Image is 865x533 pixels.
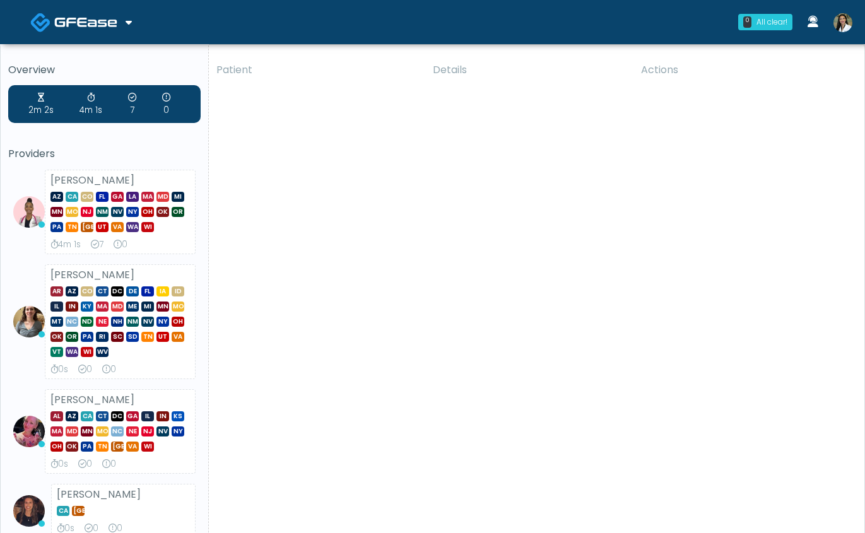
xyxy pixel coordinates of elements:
[128,91,136,117] div: 7
[141,411,154,421] span: IL
[111,332,124,342] span: SC
[81,347,93,357] span: WI
[54,16,117,28] img: Docovia
[13,196,45,228] img: Janaira Villalobos
[96,332,109,342] span: RI
[156,207,169,217] span: OK
[126,302,139,312] span: ME
[731,9,800,35] a: 0 All clear!
[50,347,63,357] span: VT
[126,442,139,452] span: VA
[96,207,109,217] span: NM
[156,332,169,342] span: UT
[141,286,154,296] span: FL
[66,347,78,357] span: WA
[78,458,92,471] div: 0
[126,426,139,436] span: NE
[81,332,93,342] span: PA
[72,506,85,516] span: [GEOGRAPHIC_DATA]
[66,286,78,296] span: AZ
[50,173,134,187] strong: [PERSON_NAME]
[81,192,93,202] span: CO
[96,442,109,452] span: TN
[96,222,109,232] span: UT
[91,238,103,251] div: 7
[8,148,201,160] h5: Providers
[81,442,93,452] span: PA
[50,207,63,217] span: MN
[30,12,51,33] img: Docovia
[172,426,184,436] span: NY
[30,1,132,42] a: Docovia
[111,442,124,452] span: [GEOGRAPHIC_DATA]
[50,363,68,376] div: 0s
[81,317,93,327] span: ND
[141,426,154,436] span: NJ
[126,222,139,232] span: WA
[111,286,124,296] span: DC
[66,222,78,232] span: TN
[172,207,184,217] span: OR
[50,286,63,296] span: AR
[126,411,139,421] span: GA
[57,487,141,501] strong: [PERSON_NAME]
[78,363,92,376] div: 0
[81,411,93,421] span: CA
[425,55,633,85] th: Details
[743,16,751,28] div: 0
[66,192,78,202] span: CA
[141,207,154,217] span: OH
[13,416,45,447] img: Lindsey Morgan
[156,302,169,312] span: MN
[111,302,124,312] span: MD
[141,442,154,452] span: WI
[156,286,169,296] span: IA
[66,411,78,421] span: AZ
[172,332,184,342] span: VA
[114,238,127,251] div: 0
[50,458,68,471] div: 0s
[102,458,116,471] div: 0
[50,317,63,327] span: MT
[13,306,45,337] img: Carissa Kelly
[172,192,184,202] span: MI
[126,207,139,217] span: NY
[111,207,124,217] span: NV
[81,207,93,217] span: NJ
[126,286,139,296] span: DE
[66,302,78,312] span: IN
[13,495,45,527] img: Rozlyn Bauer
[81,426,93,436] span: MN
[141,192,154,202] span: MA
[102,363,116,376] div: 0
[111,411,124,421] span: DC
[96,426,109,436] span: MO
[162,91,170,117] div: 0
[50,238,81,251] div: 4m 1s
[50,267,134,282] strong: [PERSON_NAME]
[209,55,425,85] th: Patient
[66,426,78,436] span: MD
[156,426,169,436] span: NV
[50,302,63,312] span: IL
[111,222,124,232] span: VA
[156,317,169,327] span: NY
[79,91,102,117] div: 4m 1s
[81,286,93,296] span: CO
[111,317,124,327] span: NH
[141,302,154,312] span: MI
[81,222,93,232] span: [GEOGRAPHIC_DATA]
[756,16,787,28] div: All clear!
[96,411,109,421] span: CT
[66,207,78,217] span: MO
[111,192,124,202] span: GA
[50,426,63,436] span: MA
[8,64,201,76] h5: Overview
[50,411,63,421] span: AL
[66,317,78,327] span: NC
[28,91,54,117] div: 2m 2s
[96,302,109,312] span: MA
[50,392,134,407] strong: [PERSON_NAME]
[126,332,139,342] span: SD
[156,411,169,421] span: IN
